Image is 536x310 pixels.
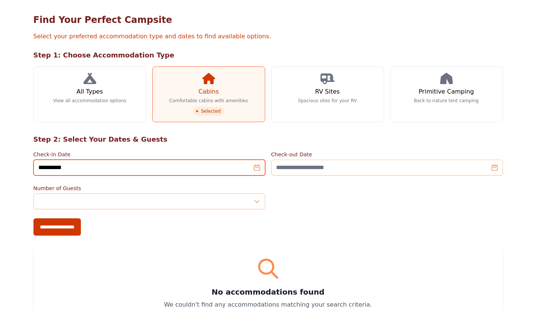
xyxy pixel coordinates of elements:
[43,300,494,309] p: We couldn't find any accommodations matching your search criteria.
[76,87,103,96] h3: All Types
[390,67,503,122] a: Primitive Camping Back to nature tent camping
[33,184,265,192] label: Number of Guests
[271,151,503,158] label: Check-out Date
[33,134,503,145] h2: Step 2: Select Your Dates & Guests
[419,87,474,96] h3: Primitive Camping
[43,287,494,297] h3: No accommodations found
[414,98,479,104] p: Back to nature tent camping
[193,107,223,116] span: Selected
[298,98,357,104] p: Spacious sites for your RV
[169,98,248,104] p: Comfortable cabins with amenities
[33,151,265,158] label: Check-in Date
[33,67,146,122] a: All Types View all accommodation options
[315,87,340,96] h3: RV Sites
[33,14,503,26] h1: Find Your Perfect Campsite
[33,32,503,41] p: Select your preferred accommodation type and dates to find available options.
[152,67,265,122] a: Cabins Comfortable cabins with amenities Selected
[53,98,126,104] p: View all accommodation options
[271,67,384,122] a: RV Sites Spacious sites for your RV
[198,87,219,96] h3: Cabins
[33,50,503,60] h2: Step 1: Choose Accommodation Type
